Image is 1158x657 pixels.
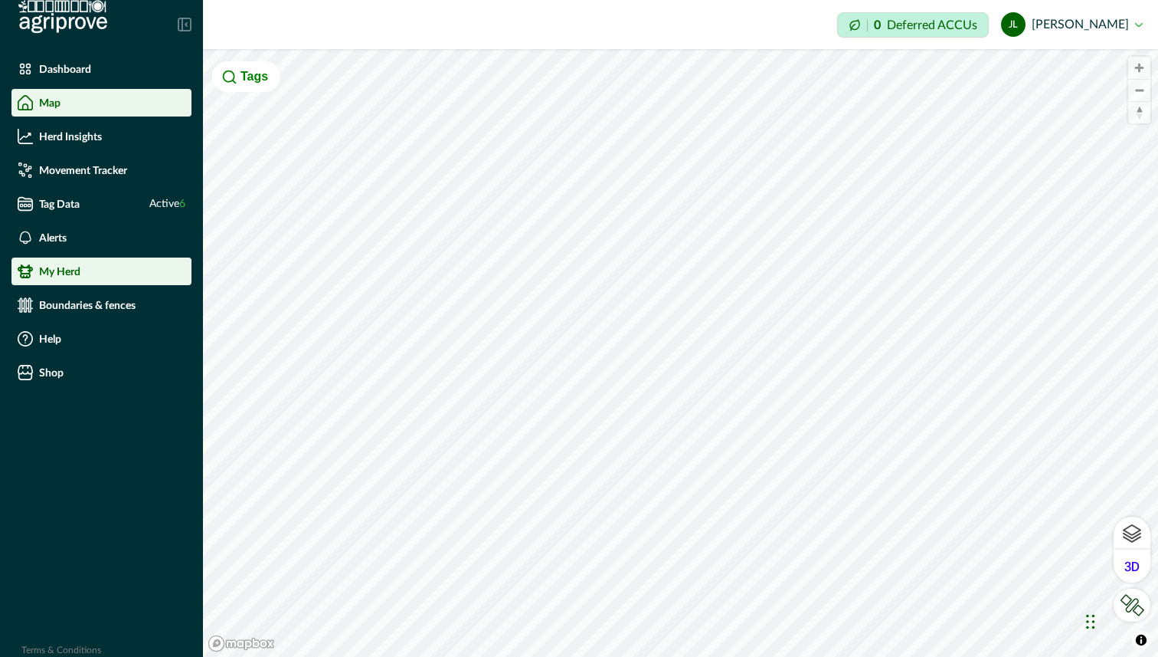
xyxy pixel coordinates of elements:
p: My Herd [39,265,80,278]
p: Help [39,333,61,345]
a: Tag DataActive6 [11,190,191,218]
canvas: Map [203,49,1158,657]
p: Map [39,97,61,109]
span: Reset bearing to north [1128,102,1150,123]
a: Terms & Conditions [21,646,101,655]
a: Alerts [11,224,191,251]
button: Reset bearing to north [1128,101,1150,123]
span: Zoom out [1128,80,1150,101]
button: Tags [212,61,280,92]
p: Tag Data [39,198,80,210]
p: Deferred ACCUs [887,19,977,31]
a: Dashboard [11,55,191,83]
p: Shop [39,366,64,379]
p: 0 [874,19,881,31]
a: Map [11,89,191,117]
button: Zoom out [1128,79,1150,101]
a: My Herd [11,258,191,285]
a: Herd Insights [11,123,191,150]
a: Mapbox logo [208,635,275,652]
p: Herd Insights [39,130,102,143]
p: Movement Tracker [39,164,127,176]
a: Boundaries & fences [11,291,191,319]
button: Jean Liebenberg[PERSON_NAME] [1001,6,1143,43]
span: 6 [179,199,185,209]
a: Help [11,325,191,353]
p: Dashboard [39,63,91,75]
p: Alerts [39,232,67,244]
p: Boundaries & fences [39,299,136,311]
div: Drag [1086,599,1095,645]
iframe: Chat Widget [1081,583,1158,657]
a: Movement Tracker [11,156,191,184]
span: Active [149,196,185,212]
a: Shop [11,359,191,386]
button: Zoom in [1128,57,1150,79]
